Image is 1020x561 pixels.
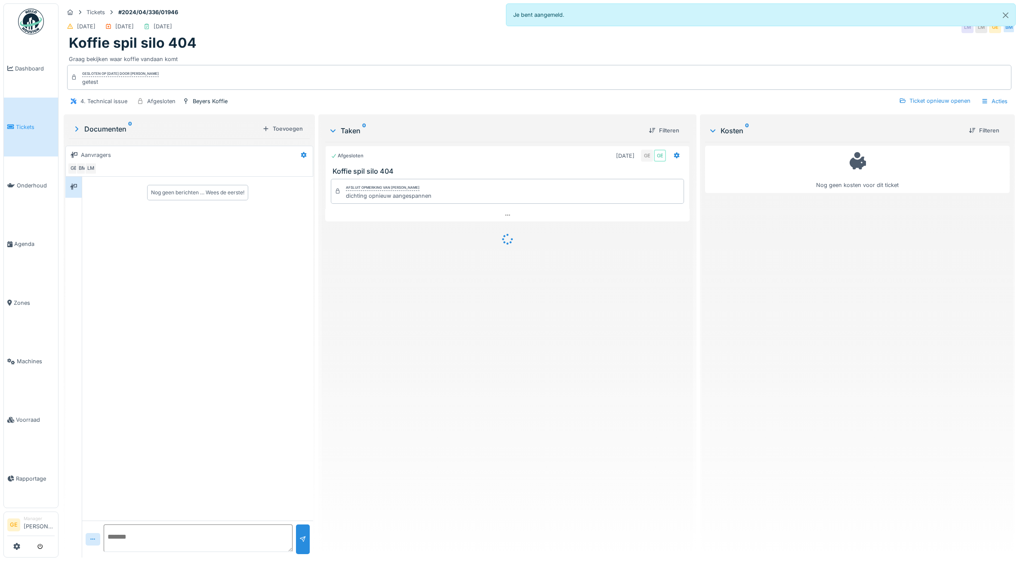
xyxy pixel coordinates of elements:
div: Tickets [86,8,105,16]
sup: 0 [128,124,132,134]
sup: 0 [362,126,366,136]
div: Acties [977,95,1011,107]
div: BM [1003,21,1015,33]
span: Onderhoud [17,181,55,190]
div: [DATE] [115,22,134,31]
div: [DATE] [154,22,172,31]
div: Kosten [709,126,962,136]
div: GE [654,150,666,162]
div: [DATE] [616,152,635,160]
div: 4. Technical issue [80,97,127,105]
div: Documenten [72,124,259,134]
span: Agenda [14,240,55,248]
div: Nog geen kosten voor dit ticket [711,150,1004,190]
div: Je bent aangemeld. [506,3,1016,26]
div: Afgesloten [331,152,364,159]
span: Dashboard [15,64,55,73]
div: Toevoegen [259,123,306,135]
img: Badge_color-CXgf-gQk.svg [18,9,44,34]
a: Zones [4,273,58,332]
a: Machines [4,332,58,390]
div: [DATE] [77,22,96,31]
div: Ticket opnieuw openen [896,95,974,107]
div: Filteren [645,125,683,136]
span: Machines [17,357,55,365]
sup: 0 [745,126,749,136]
div: LM [961,21,974,33]
li: [PERSON_NAME] [24,515,55,534]
div: getest [82,78,159,86]
a: Agenda [4,215,58,273]
span: Zones [14,299,55,307]
div: GE [641,150,653,162]
span: Rapportage [16,475,55,483]
div: Afgesloten [147,97,176,105]
div: Manager [24,515,55,522]
a: GE Manager[PERSON_NAME] [7,515,55,536]
a: Rapportage [4,449,58,508]
div: Nog geen berichten … Wees de eerste! [151,189,244,196]
div: LM [85,162,97,175]
div: GE [989,21,1001,33]
h1: Koffie spil silo 404 [69,35,197,51]
span: Tickets [16,123,55,131]
a: Tickets [4,98,58,156]
span: Voorraad [16,416,55,424]
a: Onderhoud [4,156,58,215]
div: dichting opnieuw aangespannen [346,192,431,200]
div: GE [68,162,80,175]
div: BM [76,162,88,175]
div: Afsluit opmerking van [PERSON_NAME] [346,185,419,191]
div: LM [975,21,987,33]
a: Voorraad [4,391,58,449]
button: Close [996,4,1015,27]
div: Filteren [965,125,1003,136]
li: GE [7,518,20,531]
strong: #2024/04/336/01946 [115,8,182,16]
div: Graag bekijken waar koffie vandaan komt [69,52,1010,63]
a: Dashboard [4,39,58,98]
div: Beyers Koffie [193,97,228,105]
h3: Koffie spil silo 404 [333,167,686,175]
div: Gesloten op [DATE] door [PERSON_NAME] [82,71,159,77]
div: Taken [329,126,642,136]
div: Aanvragers [81,151,111,159]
